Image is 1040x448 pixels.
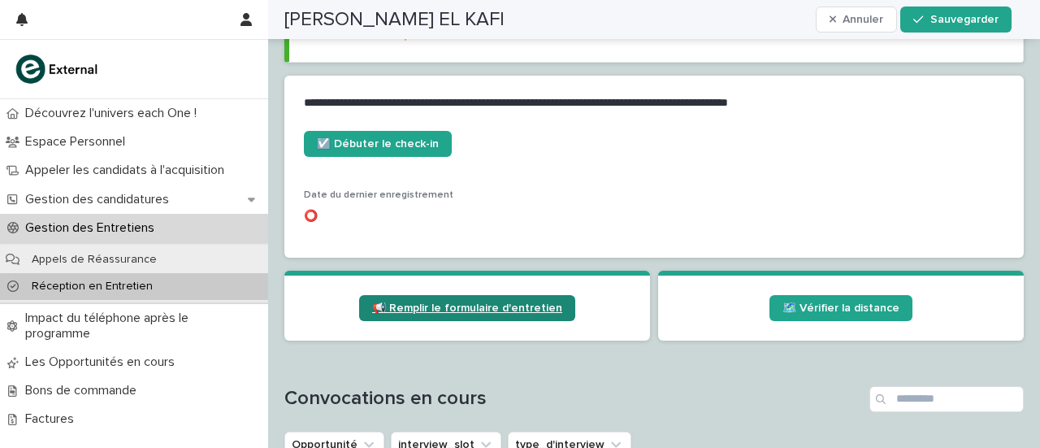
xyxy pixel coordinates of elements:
[769,295,912,321] a: 🗺️ Vérifier la distance
[25,311,188,340] font: Impact du téléphone après le programme
[25,355,175,368] font: Les Opportunités en cours
[25,384,136,397] font: Bons de commande
[816,7,898,33] button: Annuler
[304,131,452,157] a: ☑️ Débuter le check-in
[284,389,487,408] font: Convocations en cours
[843,14,883,25] font: Annuler
[317,138,439,150] font: ☑️ Débuter le check-in
[13,53,102,85] img: bc51vvfgR2QLHU84CWIQ
[25,107,197,120] font: Découvrez l'univers each One !
[32,254,157,265] font: Appels de Réassurance
[284,10,505,29] font: [PERSON_NAME] EL KAFI
[782,302,899,314] font: 🗺️ Vérifier la distance
[32,281,153,292] font: Réception en Entretien
[25,412,74,425] font: Factures
[359,295,575,321] a: 📢 Remplir le formulaire d'entretien
[304,211,318,222] font: ⭕
[930,14,999,25] font: Sauvegarder
[304,190,453,200] font: Date du dernier enregistrement
[25,163,224,176] font: Appeler les candidats à l'acquisition
[25,193,169,206] font: Gestion des candidatures
[25,221,154,234] font: Gestion des Entretiens
[372,302,562,314] font: 📢 Remplir le formulaire d'entretien
[900,7,1011,33] button: Sauvegarder
[25,135,125,148] font: Espace Personnel
[869,386,1024,412] input: Recherche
